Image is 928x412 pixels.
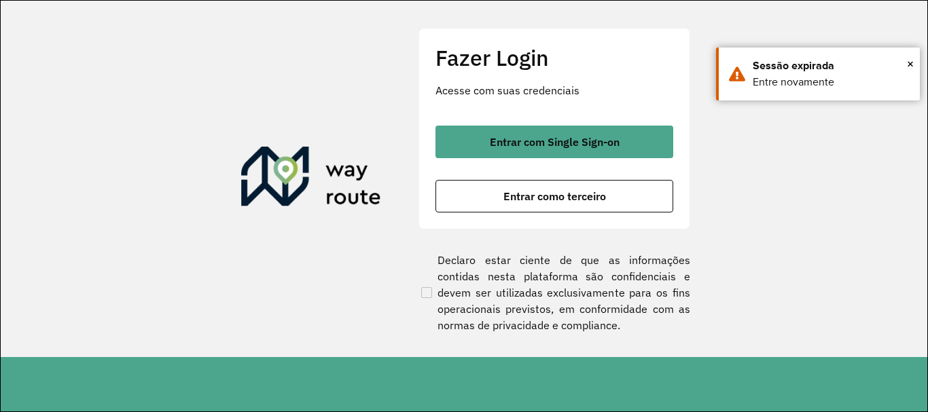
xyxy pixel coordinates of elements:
img: Roteirizador AmbevTech [241,147,381,212]
button: Close [907,54,914,74]
span: Entrar com Single Sign-on [490,136,620,147]
div: Entre novamente [753,74,910,90]
p: Acesse com suas credenciais [435,82,673,98]
button: button [435,126,673,158]
h2: Fazer Login [435,45,673,71]
label: Declaro estar ciente de que as informações contidas nesta plataforma são confidenciais e devem se... [418,252,690,333]
span: Entrar como terceiro [503,191,606,202]
div: Sessão expirada [753,58,910,74]
button: button [435,180,673,212]
span: × [907,54,914,74]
